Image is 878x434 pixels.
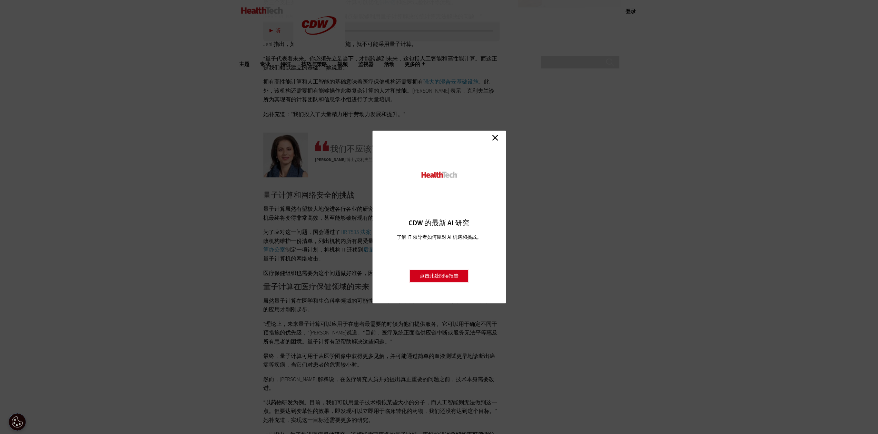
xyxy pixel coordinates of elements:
[9,413,26,431] div: Cookie 设置
[410,270,468,283] a: 点击此处阅读报告
[9,413,26,431] button: 打开偏好设置
[408,218,470,228] font: CDW 的最新 AI 研究
[397,234,482,240] font: 了解 IT 领导者如何应对 AI 机遇和挑战。
[420,273,458,279] font: 点击此处阅读报告
[420,171,458,178] img: HealthTech_0.png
